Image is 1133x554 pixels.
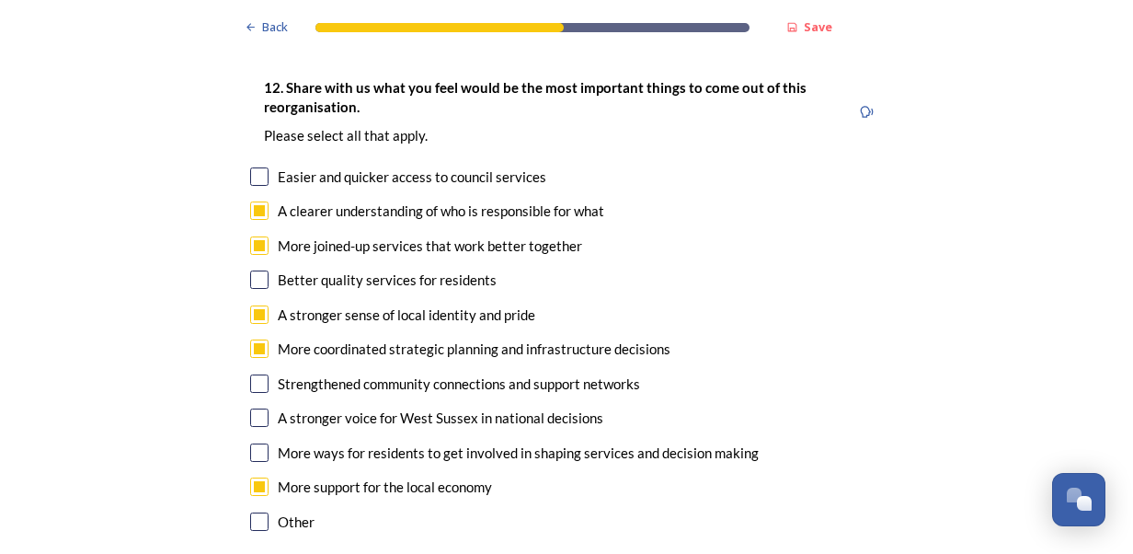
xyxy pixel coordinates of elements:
[1052,473,1105,526] button: Open Chat
[278,201,604,222] div: A clearer understanding of who is responsible for what
[262,18,288,36] span: Back
[278,305,535,326] div: A stronger sense of local identity and pride
[278,443,759,464] div: More ways for residents to get involved in shaping services and decision making
[278,477,492,498] div: More support for the local economy
[278,167,546,188] div: Easier and quicker access to council services
[278,408,603,429] div: A stronger voice for West Sussex in national decisions
[278,512,315,533] div: Other
[278,270,497,291] div: Better quality services for residents
[264,126,836,145] p: Please select all that apply.
[278,236,582,257] div: More joined-up services that work better together
[264,79,809,115] strong: 12. Share with us what you feel would be the most important things to come out of this reorganisa...
[278,374,640,395] div: Strengthened community connections and support networks
[804,18,832,35] strong: Save
[278,339,670,360] div: More coordinated strategic planning and infrastructure decisions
